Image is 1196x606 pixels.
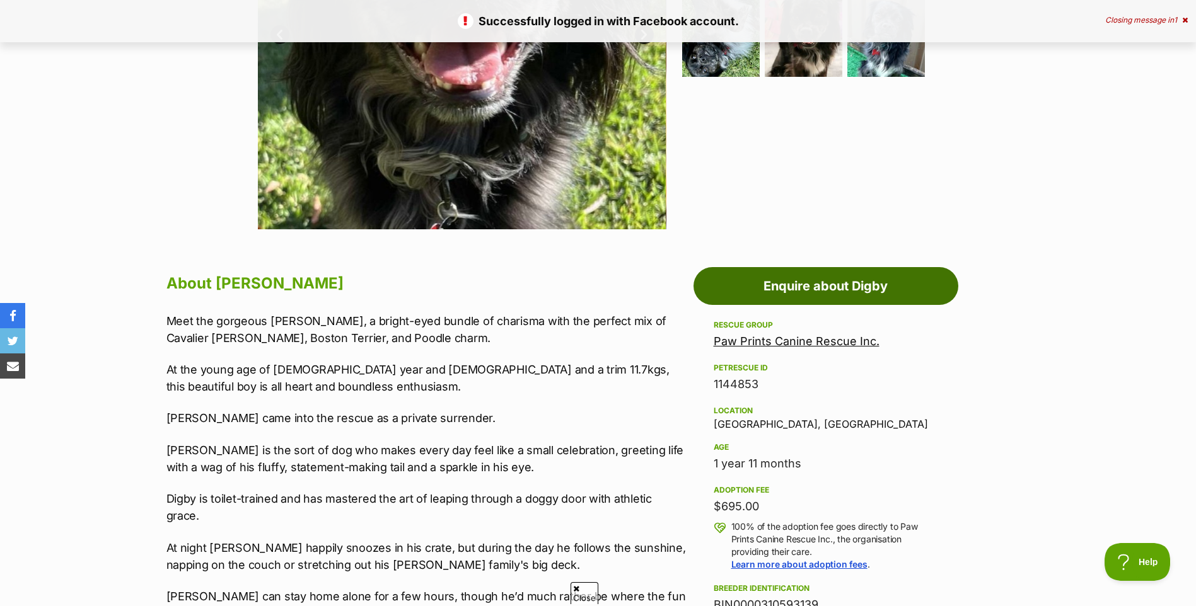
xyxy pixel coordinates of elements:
[714,583,938,593] div: Breeder identification
[270,25,289,44] a: Prev
[731,520,938,571] p: 100% of the adoption fee goes directly to Paw Prints Canine Rescue Inc., the organisation providi...
[1105,543,1171,581] iframe: Help Scout Beacon - Open
[13,13,1183,30] p: Successfully logged in with Facebook account.
[1105,16,1188,25] div: Closing message in
[166,539,687,573] p: At night [PERSON_NAME] happily snoozes in his crate, but during the day he follows the sunshine, ...
[714,403,938,430] div: [GEOGRAPHIC_DATA], [GEOGRAPHIC_DATA]
[714,442,938,452] div: Age
[714,485,938,495] div: Adoption fee
[714,406,938,416] div: Location
[714,455,938,472] div: 1 year 11 months
[714,320,938,330] div: Rescue group
[571,582,598,604] span: Close
[714,498,938,515] div: $695.00
[166,409,687,426] p: [PERSON_NAME] came into the rescue as a private surrender.
[166,312,687,346] p: Meet the gorgeous [PERSON_NAME], a bright-eyed bundle of charisma with the perfect mix of Cavalie...
[714,375,938,393] div: 1144853
[714,334,880,348] a: Paw Prints Canine Rescue Inc.
[714,363,938,373] div: PetRescue ID
[166,442,687,476] p: [PERSON_NAME] is the sort of dog who makes every day feel like a small celebration, greeting life...
[166,361,687,395] p: At the young age of [DEMOGRAPHIC_DATA] year and [DEMOGRAPHIC_DATA] and a trim 11.7kgs, this beaut...
[1174,15,1177,25] span: 1
[694,267,958,305] a: Enquire about Digby
[731,559,868,569] a: Learn more about adoption fees
[166,270,687,297] h2: About [PERSON_NAME]
[166,490,687,524] p: Digby is toilet-trained and has mastered the art of leaping through a doggy door with athletic gr...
